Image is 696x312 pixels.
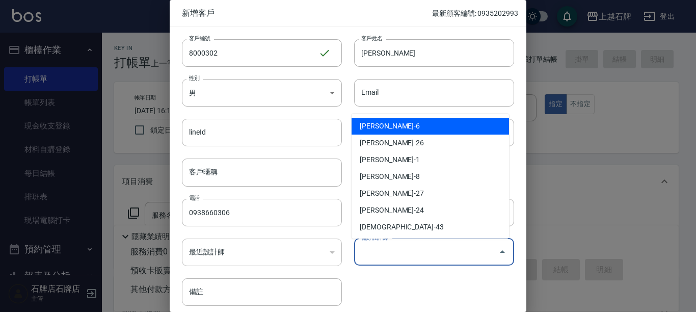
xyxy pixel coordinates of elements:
[189,74,200,82] label: 性別
[432,8,518,19] p: 最新顧客編號: 0935202993
[352,185,509,202] li: [PERSON_NAME]-27
[352,168,509,185] li: [PERSON_NAME]-8
[352,151,509,168] li: [PERSON_NAME]-1
[494,244,511,260] button: Close
[352,219,509,236] li: [DEMOGRAPHIC_DATA]-43
[352,135,509,151] li: [PERSON_NAME]-26
[189,194,200,202] label: 電話
[361,35,383,42] label: 客戶姓名
[182,8,432,18] span: 新增客戶
[352,118,509,135] li: [PERSON_NAME]-6
[182,79,342,107] div: 男
[189,35,210,42] label: 客戶編號
[361,234,388,242] label: 偏好設計師
[352,236,509,252] li: [PERSON_NAME]-999
[352,202,509,219] li: [PERSON_NAME]-24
